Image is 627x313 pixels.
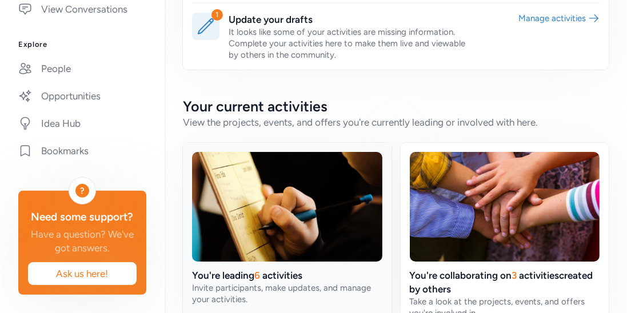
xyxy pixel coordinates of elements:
div: Have a question? We've got answers. [27,227,137,255]
span: Ask us here! [37,267,127,280]
div: 1 [211,9,223,21]
a: Opportunities [9,83,155,109]
button: Ask us here! [27,262,137,286]
a: People [9,56,155,81]
a: Bookmarks [9,138,155,163]
div: ? [75,184,89,198]
div: View the projects, events, and offers you're currently leading or involved with here. [183,115,609,129]
h2: Your current activities [183,97,609,115]
div: Need some support? [27,209,137,225]
a: Idea Hub [9,111,155,136]
h3: Explore [18,40,146,49]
